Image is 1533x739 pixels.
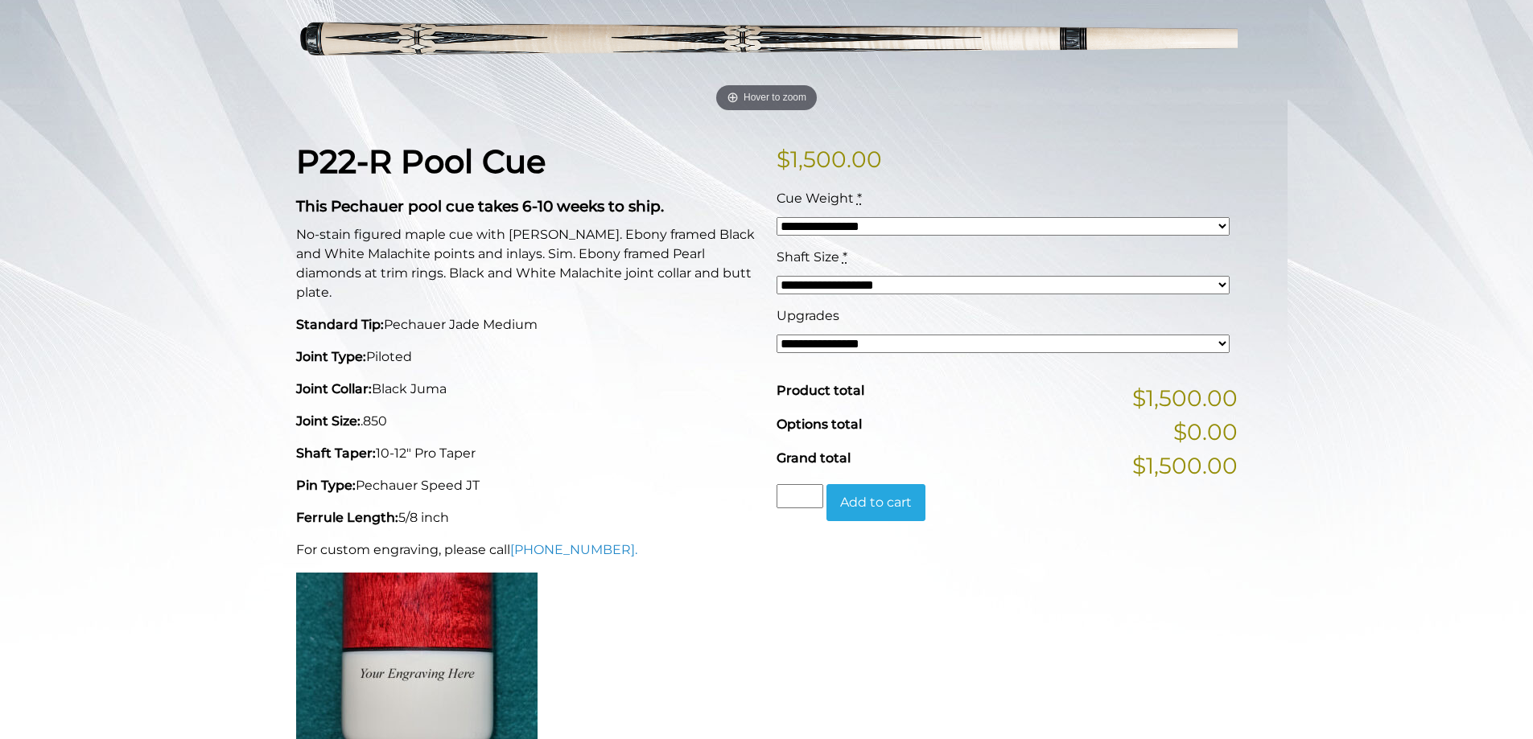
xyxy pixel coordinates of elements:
[296,315,757,335] p: Pechauer Jade Medium
[826,484,925,521] button: Add to cart
[296,349,366,364] strong: Joint Type:
[777,308,839,323] span: Upgrades
[777,450,851,466] span: Grand total
[296,444,757,463] p: 10-12" Pro Taper
[296,347,757,367] p: Piloted
[777,484,823,508] input: Product quantity
[296,197,664,216] strong: This Pechauer pool cue takes 6-10 weeks to ship.
[296,225,757,302] p: No-stain figured maple cue with [PERSON_NAME]. Ebony framed Black and White Malachite points and ...
[296,510,398,525] strong: Ferrule Length:
[296,380,757,399] p: Black Juma
[1173,415,1238,449] span: $0.00
[296,413,361,429] strong: Joint Size:
[777,191,854,206] span: Cue Weight
[296,381,372,396] strong: Joint Collar:
[296,412,757,431] p: .850
[296,476,757,495] p: Pechauer Speed JT
[510,542,637,557] a: [PHONE_NUMBER].
[777,146,882,173] bdi: 1,500.00
[843,249,847,265] abbr: required
[1132,449,1238,482] span: $1,500.00
[296,317,384,332] strong: Standard Tip:
[777,249,839,265] span: Shaft Size
[777,383,864,398] span: Product total
[296,478,356,493] strong: Pin Type:
[857,191,862,206] abbr: required
[777,417,862,432] span: Options total
[296,508,757,528] p: 5/8 inch
[296,142,546,181] strong: P22-R Pool Cue
[1132,381,1238,415] span: $1,500.00
[777,146,790,173] span: $
[296,445,376,461] strong: Shaft Taper:
[296,540,757,560] p: For custom engraving, please call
